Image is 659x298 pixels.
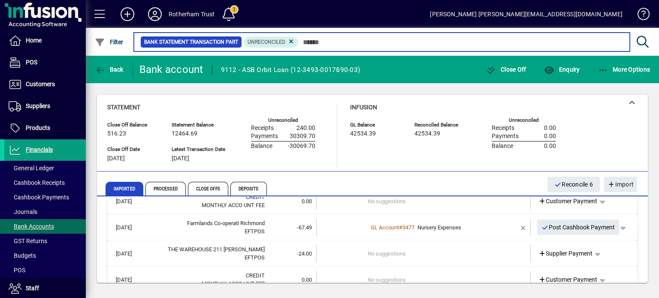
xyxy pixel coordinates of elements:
[106,182,143,196] span: Imported
[93,34,126,50] button: Filter
[596,62,653,77] button: More Options
[248,39,285,45] span: Unreconciled
[547,177,600,192] button: Reconcile 6
[172,147,225,152] span: Latest Transaction Date
[9,267,25,274] span: POS
[107,214,638,241] mat-expansion-panel-header: [DATE]Farmlands Co-operati RichmondEFTPOS-67.49GL Account#3477Nursery ExpensesPost Cashbook Payment
[26,124,50,131] span: Products
[4,96,86,117] a: Suppliers
[296,125,315,132] span: 240.00
[4,52,86,73] a: POS
[152,227,265,236] div: EFTPOS
[9,194,69,201] span: Cashbook Payments
[107,122,159,128] span: Close Off Balance
[492,133,519,140] span: Payments
[350,130,376,137] span: 42534.39
[430,7,623,21] div: [PERSON_NAME] [PERSON_NAME][EMAIL_ADDRESS][DOMAIN_NAME]
[302,277,312,283] span: 0.00
[144,38,238,46] span: Bank Statement Transaction Part
[535,246,596,261] a: Supplier Payment
[230,182,267,196] span: Deposits
[251,125,274,132] span: Receipts
[251,133,278,140] span: Payments
[4,74,86,95] a: Customers
[26,59,37,66] span: POS
[297,250,312,257] span: -24.00
[544,66,580,73] span: Enquiry
[414,130,440,137] span: 42534.39
[95,39,124,45] span: Filter
[152,219,265,228] div: Farmlands Co-operati Richmond
[297,224,312,231] span: -67.49
[631,2,648,30] a: Knowledge Base
[4,248,86,263] a: Budgets
[112,219,152,236] td: [DATE]
[26,81,55,87] span: Customers
[188,182,228,196] span: Close Offs
[152,271,265,280] div: CREDIT
[9,165,54,172] span: General Ledger
[4,117,86,139] a: Products
[402,224,414,231] span: 3477
[221,63,360,77] div: 9112 - ASB Orbit Loan (12-3493-0017890-03)
[172,130,197,137] span: 12464.69
[26,146,53,153] span: Financials
[544,133,556,140] span: 0.00
[107,147,159,152] span: Close Off Date
[169,7,215,21] div: Rotherham Trust
[26,102,50,109] span: Suppliers
[268,117,298,123] label: Unreconciled
[538,275,598,284] span: Customer Payment
[251,143,272,150] span: Balance
[371,224,399,231] span: GL Account
[535,272,601,287] a: Customer Payment
[537,220,620,235] button: Post Cashbook Payment
[141,6,169,22] button: Profile
[288,143,315,150] span: -30069.70
[26,285,39,292] span: Staff
[4,161,86,175] a: General Ledger
[535,193,601,209] a: Customer Payment
[517,220,530,234] button: Remove
[4,30,86,51] a: Home
[139,63,203,76] div: Bank account
[598,66,650,73] span: More Options
[538,249,593,258] span: Supplier Payment
[114,6,141,22] button: Add
[4,234,86,248] a: GST Returns
[417,224,461,231] span: Nursery Expenses
[302,198,312,205] span: 0.00
[4,175,86,190] a: Cashbook Receipts
[107,155,125,162] span: [DATE]
[152,201,265,210] div: MONTHLY ACCO UNT FEE
[544,125,556,132] span: 0.00
[244,36,299,48] mat-chip: Reconciliation Status: Unreconciled
[9,208,37,215] span: Journals
[4,263,86,277] a: POS
[368,271,481,289] td: No suggestions
[290,133,315,140] span: 30309.70
[9,252,36,259] span: Budgets
[554,178,593,192] span: Reconcile 6
[542,62,582,77] button: Enquiry
[544,143,556,150] span: 0.00
[4,205,86,219] a: Journals
[107,188,638,214] mat-expansion-panel-header: [DATE]CREDITMONTHLY ACCO UNT FEE0.00No suggestionsCustomer Payment
[538,197,598,206] span: Customer Payment
[399,224,402,231] span: #
[152,280,265,288] div: MONTHLY ACCO UNT FEE
[608,178,634,192] span: Import
[152,253,265,262] div: EFTPOS
[368,193,481,210] td: No suggestions
[112,193,152,210] td: [DATE]
[9,238,47,244] span: GST Returns
[484,62,529,77] button: Close Off
[172,122,225,128] span: Statement Balance
[172,155,189,162] span: [DATE]
[152,245,265,254] div: THE WAREHOUSE 211 RICHMO RICHMOND
[368,245,481,262] td: No suggestions
[93,62,126,77] button: Back
[86,62,133,77] app-page-header-button: Back
[107,241,638,267] mat-expansion-panel-header: [DATE]THE WAREHOUSE 211 [PERSON_NAME]EFTPOS-24.00No suggestionsSupplier Payment
[95,66,124,73] span: Back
